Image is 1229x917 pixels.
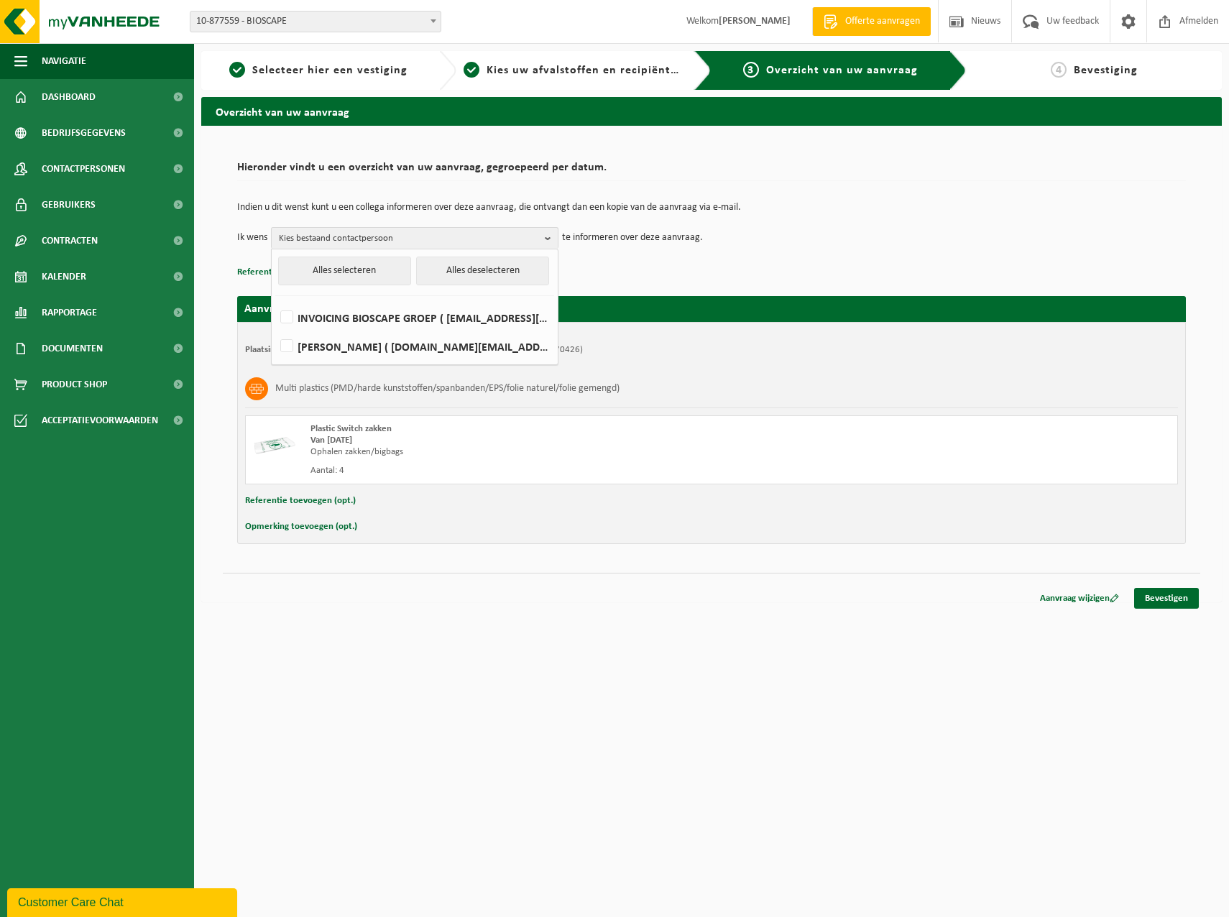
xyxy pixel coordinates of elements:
[277,307,551,328] label: INVOICING BIOSCAPE GROEP ( [EMAIL_ADDRESS][DOMAIN_NAME] )
[252,65,408,76] span: Selecteer hier een vestiging
[190,11,441,32] span: 10-877559 - BIOSCAPE
[1134,588,1199,609] a: Bevestigen
[245,517,357,536] button: Opmerking toevoegen (opt.)
[237,263,348,282] button: Referentie toevoegen (opt.)
[237,162,1186,181] h2: Hieronder vindt u een overzicht van uw aanvraag, gegroepeerd per datum.
[743,62,759,78] span: 3
[812,7,931,36] a: Offerte aanvragen
[1029,588,1130,609] a: Aanvraag wijzigen
[42,223,98,259] span: Contracten
[42,43,86,79] span: Navigatie
[42,331,103,367] span: Documenten
[237,227,267,249] p: Ik wens
[271,227,558,249] button: Kies bestaand contactpersoon
[42,115,126,151] span: Bedrijfsgegevens
[310,424,392,433] span: Plastic Switch zakken
[562,227,703,249] p: te informeren over deze aanvraag.
[1074,65,1138,76] span: Bevestiging
[766,65,918,76] span: Overzicht van uw aanvraag
[310,465,769,476] div: Aantal: 4
[229,62,245,78] span: 1
[253,423,296,466] img: LP-SK-00500-LPE-16.png
[42,295,97,331] span: Rapportage
[244,303,352,315] strong: Aanvraag voor [DATE]
[7,885,240,917] iframe: chat widget
[42,259,86,295] span: Kalender
[190,11,441,32] span: 10-877559 - BIOSCAPE
[42,151,125,187] span: Contactpersonen
[310,446,769,458] div: Ophalen zakken/bigbags
[245,345,308,354] strong: Plaatsingsadres:
[487,65,684,76] span: Kies uw afvalstoffen en recipiënten
[278,257,411,285] button: Alles selecteren
[42,187,96,223] span: Gebruikers
[201,97,1222,125] h2: Overzicht van uw aanvraag
[275,377,620,400] h3: Multi plastics (PMD/harde kunststoffen/spanbanden/EPS/folie naturel/folie gemengd)
[279,228,539,249] span: Kies bestaand contactpersoon
[464,62,683,79] a: 2Kies uw afvalstoffen en recipiënten
[277,336,551,357] label: [PERSON_NAME] ( [DOMAIN_NAME][EMAIL_ADDRESS][DOMAIN_NAME] )
[208,62,428,79] a: 1Selecteer hier een vestiging
[42,79,96,115] span: Dashboard
[42,402,158,438] span: Acceptatievoorwaarden
[42,367,107,402] span: Product Shop
[464,62,479,78] span: 2
[310,436,352,445] strong: Van [DATE]
[1051,62,1067,78] span: 4
[719,16,791,27] strong: [PERSON_NAME]
[416,257,549,285] button: Alles deselecteren
[842,14,924,29] span: Offerte aanvragen
[245,492,356,510] button: Referentie toevoegen (opt.)
[237,203,1186,213] p: Indien u dit wenst kunt u een collega informeren over deze aanvraag, die ontvangt dan een kopie v...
